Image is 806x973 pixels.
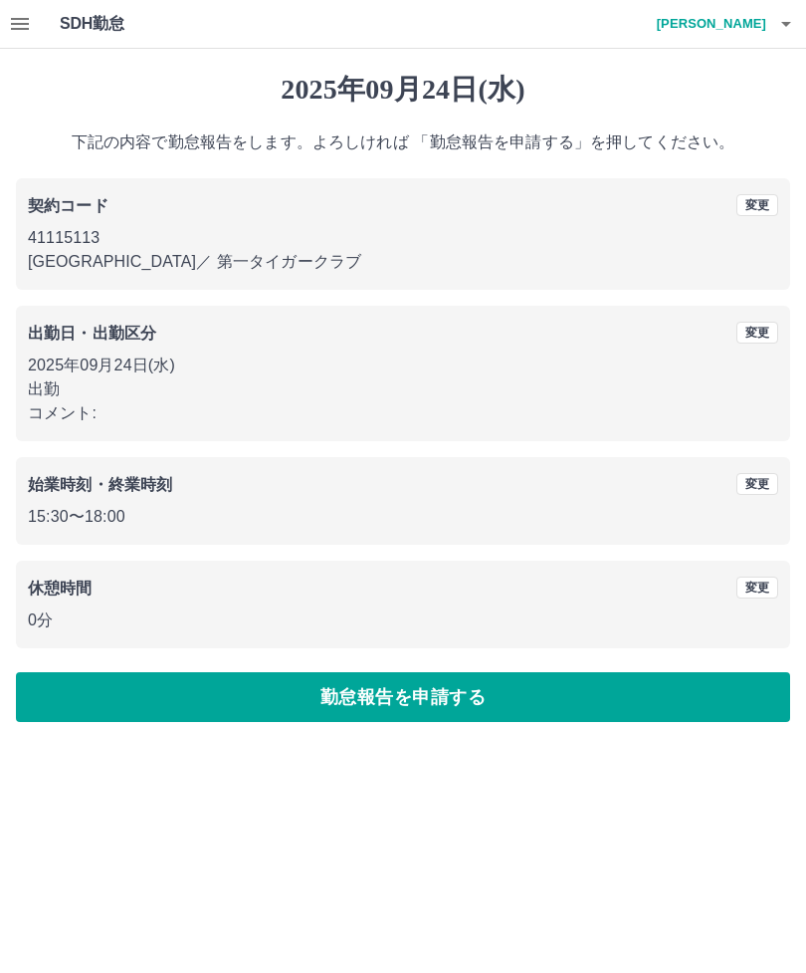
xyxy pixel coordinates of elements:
button: 変更 [736,473,778,495]
p: 出勤 [28,377,778,401]
button: 変更 [736,322,778,344]
b: 休憩時間 [28,580,93,597]
h1: 2025年09月24日(水) [16,73,790,107]
p: 2025年09月24日(水) [28,354,778,377]
button: 変更 [736,194,778,216]
p: 41115113 [28,226,778,250]
button: 変更 [736,577,778,599]
p: 0分 [28,608,778,632]
p: 15:30 〜 18:00 [28,505,778,529]
p: コメント: [28,401,778,425]
b: 契約コード [28,197,108,214]
b: 始業時刻・終業時刻 [28,476,172,493]
b: 出勤日・出勤区分 [28,325,156,342]
button: 勤怠報告を申請する [16,672,790,722]
p: 下記の内容で勤怠報告をします。よろしければ 「勤怠報告を申請する」を押してください。 [16,130,790,154]
p: [GEOGRAPHIC_DATA] ／ 第一タイガークラブ [28,250,778,274]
